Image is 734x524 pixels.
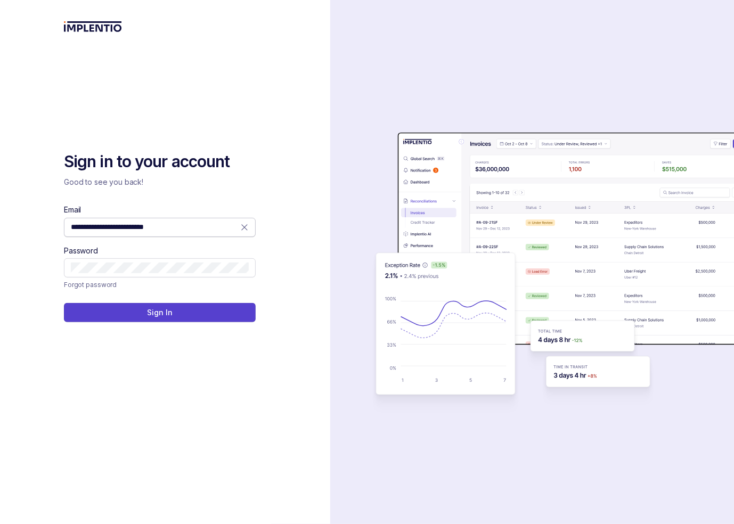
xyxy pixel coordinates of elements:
[147,307,172,318] p: Sign In
[64,21,122,32] img: logo
[64,280,117,290] p: Forgot password
[64,204,81,215] label: Email
[64,245,98,256] label: Password
[64,280,117,290] a: Link Forgot password
[64,151,256,173] h2: Sign in to your account
[64,177,256,187] p: Good to see you back!
[64,303,256,322] button: Sign In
